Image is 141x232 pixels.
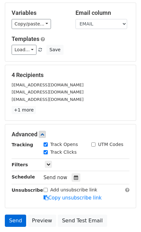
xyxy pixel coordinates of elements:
[12,142,33,147] strong: Tracking
[12,188,43,193] strong: Unsubscribe
[12,19,51,29] a: Copy/paste...
[5,215,26,227] a: Send
[12,35,39,42] a: Templates
[44,175,67,180] span: Send now
[12,45,36,55] a: Load...
[46,45,63,55] button: Save
[12,131,129,138] h5: Advanced
[12,72,129,79] h5: 4 Recipients
[12,174,35,179] strong: Schedule
[28,215,56,227] a: Preview
[12,162,28,167] strong: Filters
[50,149,77,156] label: Track Clicks
[76,9,130,16] h5: Email column
[58,215,107,227] a: Send Test Email
[44,195,102,201] a: Copy unsubscribe link
[12,9,66,16] h5: Variables
[12,90,84,94] small: [EMAIL_ADDRESS][DOMAIN_NAME]
[98,141,123,148] label: UTM Codes
[12,97,84,102] small: [EMAIL_ADDRESS][DOMAIN_NAME]
[12,82,84,87] small: [EMAIL_ADDRESS][DOMAIN_NAME]
[50,187,97,193] label: Add unsubscribe link
[50,141,78,148] label: Track Opens
[109,201,141,232] iframe: Chat Widget
[12,106,36,114] a: +1 more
